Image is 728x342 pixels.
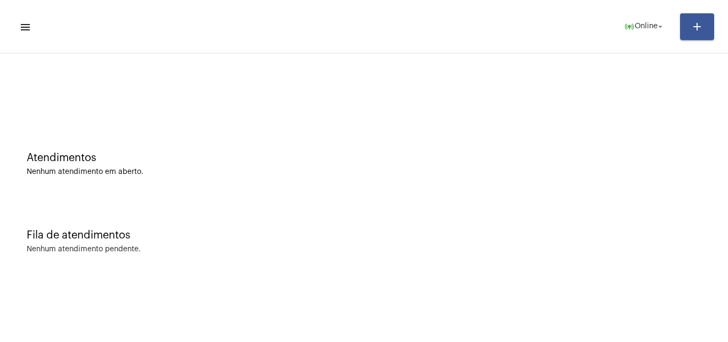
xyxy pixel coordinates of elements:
[27,152,701,164] div: Atendimentos
[635,23,658,30] span: Online
[618,16,672,37] button: Online
[624,21,635,32] mat-icon: online_prediction
[691,20,703,33] mat-icon: add
[27,168,701,176] div: Nenhum atendimento em aberto.
[27,245,141,253] div: Nenhum atendimento pendente.
[19,21,30,34] mat-icon: sidenav icon
[27,229,701,241] div: Fila de atendimentos
[656,22,665,31] mat-icon: arrow_drop_down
